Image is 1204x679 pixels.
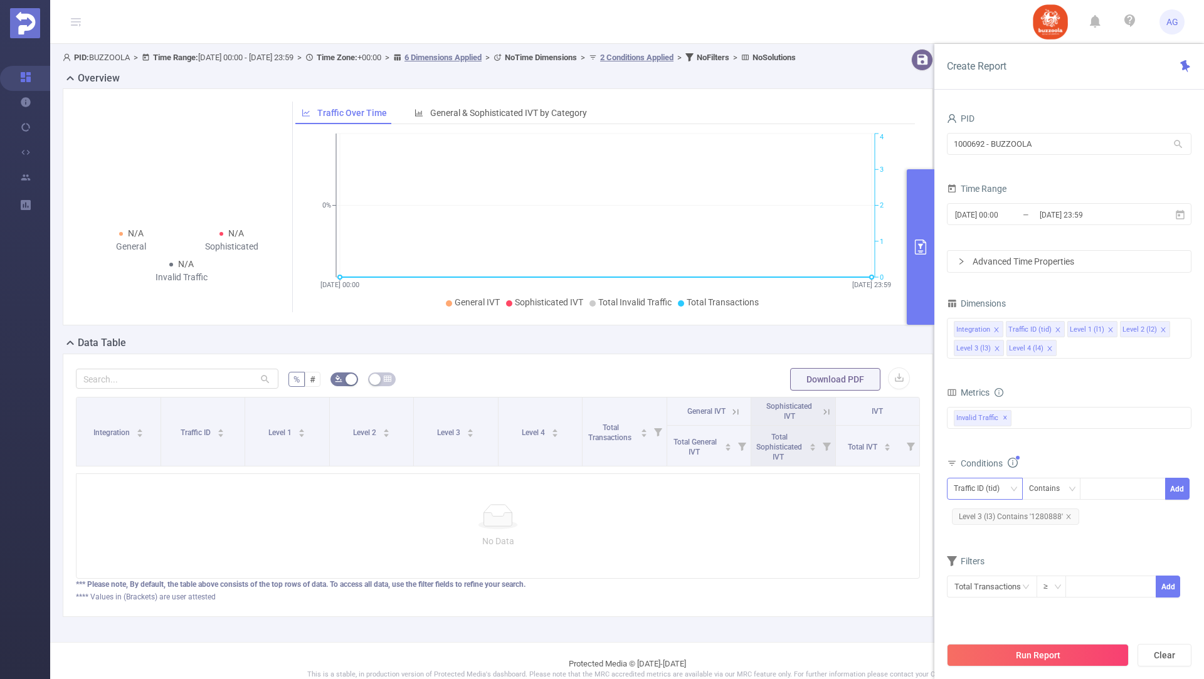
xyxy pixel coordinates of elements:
[93,428,132,437] span: Integration
[1065,513,1072,520] i: icon: close
[10,8,40,38] img: Protected Media
[1166,9,1178,34] span: AG
[293,53,305,62] span: >
[956,322,990,338] div: Integration
[954,478,1008,499] div: Traffic ID (tid)
[790,368,880,391] button: Download PDF
[74,53,89,62] b: PID:
[809,446,816,450] i: icon: caret-down
[1138,644,1191,666] button: Clear
[1008,458,1018,468] i: icon: info-circle
[551,427,559,434] div: Sort
[293,374,300,384] span: %
[880,273,884,282] tspan: 0
[522,428,547,437] span: Level 4
[884,441,891,449] div: Sort
[136,427,144,434] div: Sort
[430,108,587,118] span: General & Sophisticated IVT by Category
[902,426,919,466] i: Filter menu
[383,427,390,434] div: Sort
[298,432,305,436] i: icon: caret-down
[81,240,182,253] div: General
[181,428,213,437] span: Traffic ID
[467,427,474,434] div: Sort
[809,441,816,445] i: icon: caret-up
[880,166,884,174] tspan: 3
[1029,478,1069,499] div: Contains
[228,228,244,238] span: N/A
[697,53,729,62] b: No Filters
[733,426,751,466] i: Filter menu
[1006,340,1057,356] li: Level 4 (l4)
[136,432,143,436] i: icon: caret-down
[1165,478,1190,500] button: Add
[384,375,391,382] i: icon: table
[954,206,1055,223] input: Start date
[353,428,378,437] span: Level 2
[640,427,648,434] div: Sort
[1122,322,1157,338] div: Level 2 (l2)
[130,53,142,62] span: >
[947,556,985,566] span: Filters
[884,441,891,445] i: icon: caret-up
[551,432,558,436] i: icon: caret-down
[600,53,673,62] u: 2 Conditions Applied
[218,432,224,436] i: icon: caret-down
[87,534,909,548] p: No Data
[383,432,389,436] i: icon: caret-down
[954,321,1003,337] li: Integration
[455,297,500,307] span: General IVT
[320,281,359,289] tspan: [DATE] 00:00
[598,297,672,307] span: Total Invalid Traffic
[76,369,278,389] input: Search...
[437,428,462,437] span: Level 3
[961,458,1018,468] span: Conditions
[947,387,990,397] span: Metrics
[467,427,474,431] i: icon: caret-up
[415,108,423,117] i: icon: bar-chart
[947,113,974,124] span: PID
[1054,583,1062,592] i: icon: down
[218,427,224,431] i: icon: caret-up
[1120,321,1170,337] li: Level 2 (l2)
[947,60,1006,72] span: Create Report
[1047,345,1053,353] i: icon: close
[872,407,883,416] span: IVT
[687,297,759,307] span: Total Transactions
[947,113,957,124] i: icon: user
[884,446,891,450] i: icon: caret-down
[1067,321,1117,337] li: Level 1 (l1)
[994,345,1000,353] i: icon: close
[1006,321,1065,337] li: Traffic ID (tid)
[302,108,310,117] i: icon: line-chart
[947,184,1006,194] span: Time Range
[217,427,224,434] div: Sort
[1070,322,1104,338] div: Level 1 (l1)
[954,340,1004,356] li: Level 3 (l3)
[948,251,1191,272] div: icon: rightAdvanced Time Properties
[1009,340,1043,357] div: Level 4 (l4)
[1156,576,1180,597] button: Add
[1038,206,1140,223] input: End date
[268,428,293,437] span: Level 1
[482,53,494,62] span: >
[640,432,647,436] i: icon: caret-down
[1010,485,1018,494] i: icon: down
[1003,411,1008,426] span: ✕
[128,228,144,238] span: N/A
[852,281,891,289] tspan: [DATE] 23:59
[317,53,357,62] b: Time Zone:
[724,441,732,449] div: Sort
[76,579,920,590] div: *** Please note, By default, the table above consists of the top rows of data. To access all data...
[756,433,802,461] span: Total Sophisticated IVT
[752,53,796,62] b: No Solutions
[63,53,74,61] i: icon: user
[880,202,884,210] tspan: 2
[687,407,726,416] span: General IVT
[956,340,991,357] div: Level 3 (l3)
[322,202,331,210] tspan: 0%
[1008,322,1052,338] div: Traffic ID (tid)
[725,441,732,445] i: icon: caret-up
[577,53,589,62] span: >
[848,443,879,451] span: Total IVT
